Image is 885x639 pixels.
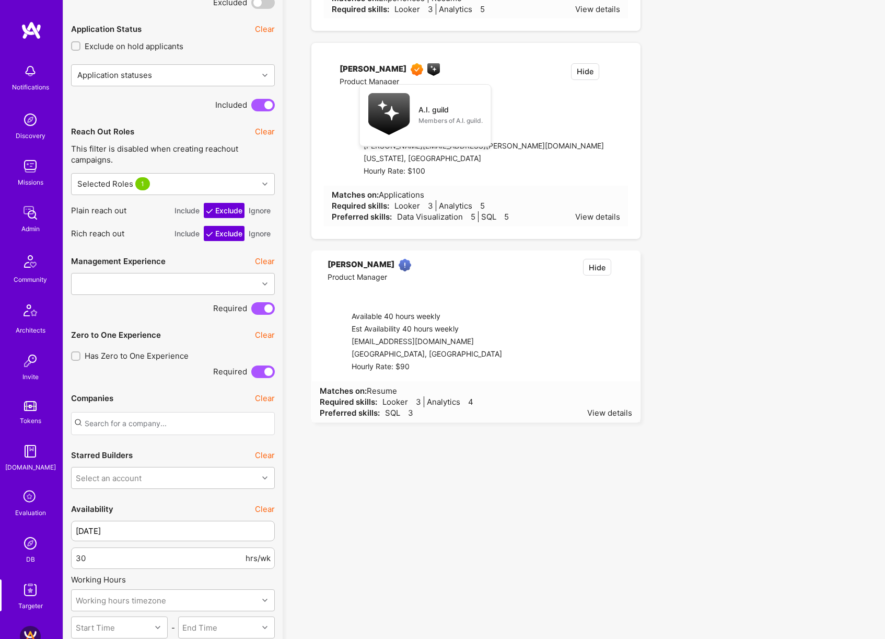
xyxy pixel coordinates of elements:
[206,231,213,238] i: icon CheckWhite
[332,4,389,14] strong: Required skills:
[155,625,160,630] i: icon Chevron
[75,176,155,191] div: Selected Roles
[364,165,604,178] div: Hourly Rate: $100
[262,73,267,78] i: icon Chevron
[575,4,620,15] div: View details
[255,24,275,35] button: Clear
[320,386,367,396] strong: Matches on:
[204,203,244,218] button: Exclude
[71,126,134,137] div: Reach Out Roles
[379,190,424,200] span: Applications
[71,329,161,340] div: Zero to One Experience
[472,202,480,210] i: icon Star
[399,259,411,271] img: High Potential User
[71,203,275,218] p: Plain reach out
[76,545,243,572] input: Hours
[18,300,43,325] img: Architects
[213,303,247,314] span: Required
[262,181,267,187] i: icon Chevron
[424,396,473,407] span: Analytics 4
[392,200,433,211] span: Looker 3
[472,6,480,14] i: icon Star
[246,553,271,564] span: hrs/wk
[575,211,620,222] div: View details
[320,397,377,407] strong: Required skills:
[71,24,142,35] div: Application Status
[583,259,611,276] button: Hide
[478,211,509,222] span: SQL 5
[255,450,275,461] button: Clear
[460,398,468,406] i: icon Star
[20,109,41,130] img: discovery
[332,212,392,222] strong: Preferred skills:
[71,393,113,404] div: Companies
[352,348,502,361] div: [GEOGRAPHIC_DATA], [GEOGRAPHIC_DATA]
[76,622,115,633] div: Start Time
[255,126,275,137] button: Clear
[332,190,379,200] strong: Matches on:
[18,177,43,188] div: Missions
[182,622,217,633] div: End Time
[18,600,43,611] div: Targeter
[215,99,247,110] span: Included
[571,63,599,80] button: Hide
[367,386,397,396] span: Resume
[624,259,632,267] i: icon EmptyStar
[418,115,483,126] div: Members of A.I. guild.
[247,203,273,218] button: Ignore
[255,256,275,267] button: Clear
[420,202,428,210] i: icon Star
[71,412,275,435] input: Search for a company...
[463,213,471,221] i: icon Star
[206,208,213,215] i: icon CheckWhite
[20,441,41,462] img: guide book
[427,63,440,76] img: A.I. guild
[352,311,502,323] div: Available 40 hours weekly
[71,256,166,267] div: Management Experience
[364,153,604,165] div: [US_STATE], [GEOGRAPHIC_DATA]
[20,415,41,426] div: Tokens
[262,281,267,287] i: icon Chevron
[71,226,275,241] p: Rich reach out
[382,407,413,418] span: SQL 3
[15,507,46,518] div: Evaluation
[16,325,45,336] div: Architects
[496,213,504,221] i: icon Star
[418,104,449,115] div: A.I. guild
[328,271,415,284] div: Product Manager
[332,201,389,211] strong: Required skills:
[20,61,41,82] img: bell
[12,82,49,93] div: Notifications
[204,226,244,241] button: Exclude
[380,396,421,407] span: Looker 3
[85,350,189,361] span: Has Zero to One Experience
[340,63,406,76] div: [PERSON_NAME]
[436,200,485,211] span: Analytics 5
[21,223,40,234] div: Admin
[71,450,133,461] div: Starred Builders
[368,93,410,135] img: A.I. guild
[168,622,178,633] div: -
[172,226,202,241] button: Include
[420,6,428,14] i: icon Star
[22,371,39,382] div: Invite
[18,249,43,274] img: Community
[262,598,267,603] i: icon Chevron
[255,504,275,515] button: Clear
[20,156,41,177] img: teamwork
[587,407,632,418] div: View details
[26,554,35,565] div: DB
[20,579,41,600] img: Skill Targeter
[71,574,275,585] div: Working Hours
[21,21,42,40] img: logo
[71,521,275,541] input: Latest start date...
[340,90,347,98] i: icon linkedIn
[5,462,56,473] div: [DOMAIN_NAME]
[408,398,416,406] i: icon Star
[394,211,475,222] span: Data Visualization 5
[320,408,380,418] strong: Preferred skills:
[340,76,440,88] div: Product Manager
[172,203,202,218] button: Include
[20,533,41,554] img: Admin Search
[75,67,155,83] div: Application statuses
